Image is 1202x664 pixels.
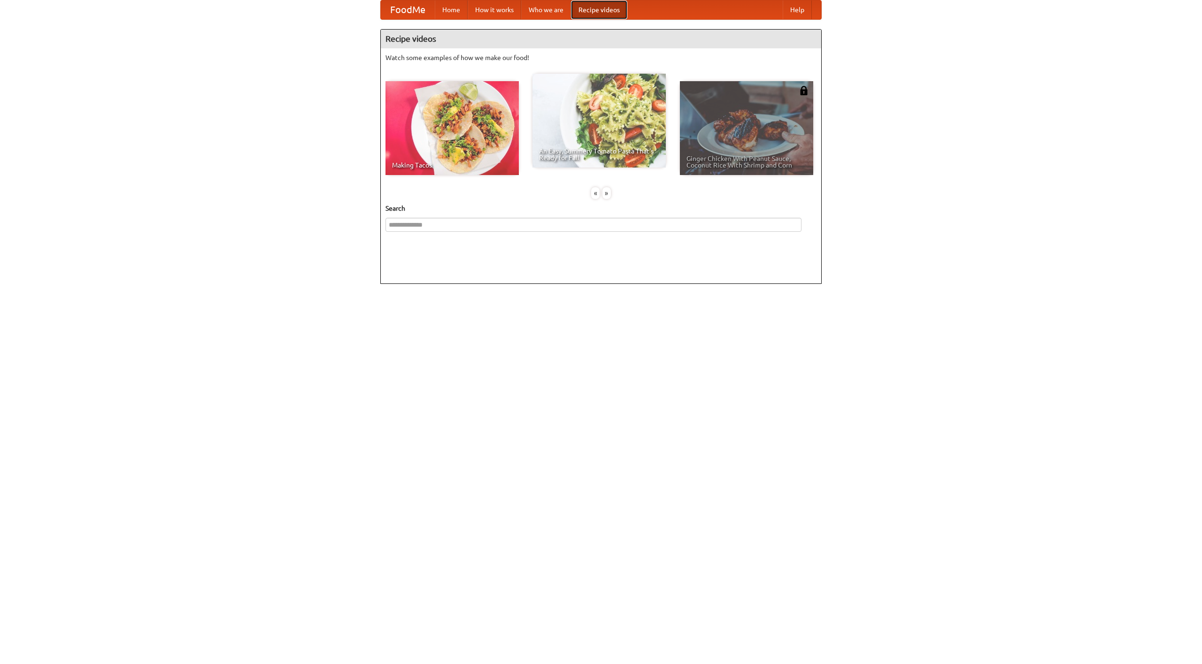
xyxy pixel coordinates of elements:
a: Making Tacos [385,81,519,175]
a: An Easy, Summery Tomato Pasta That's Ready for Fall [532,74,666,168]
img: 483408.png [799,86,809,95]
div: « [591,187,600,199]
span: Making Tacos [392,162,512,168]
a: How it works [468,0,521,19]
h4: Recipe videos [381,30,821,48]
a: Help [783,0,812,19]
p: Watch some examples of how we make our food! [385,53,817,62]
div: » [602,187,611,199]
a: FoodMe [381,0,435,19]
span: An Easy, Summery Tomato Pasta That's Ready for Fall [539,148,659,161]
h5: Search [385,204,817,213]
a: Home [435,0,468,19]
a: Recipe videos [571,0,627,19]
a: Who we are [521,0,571,19]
